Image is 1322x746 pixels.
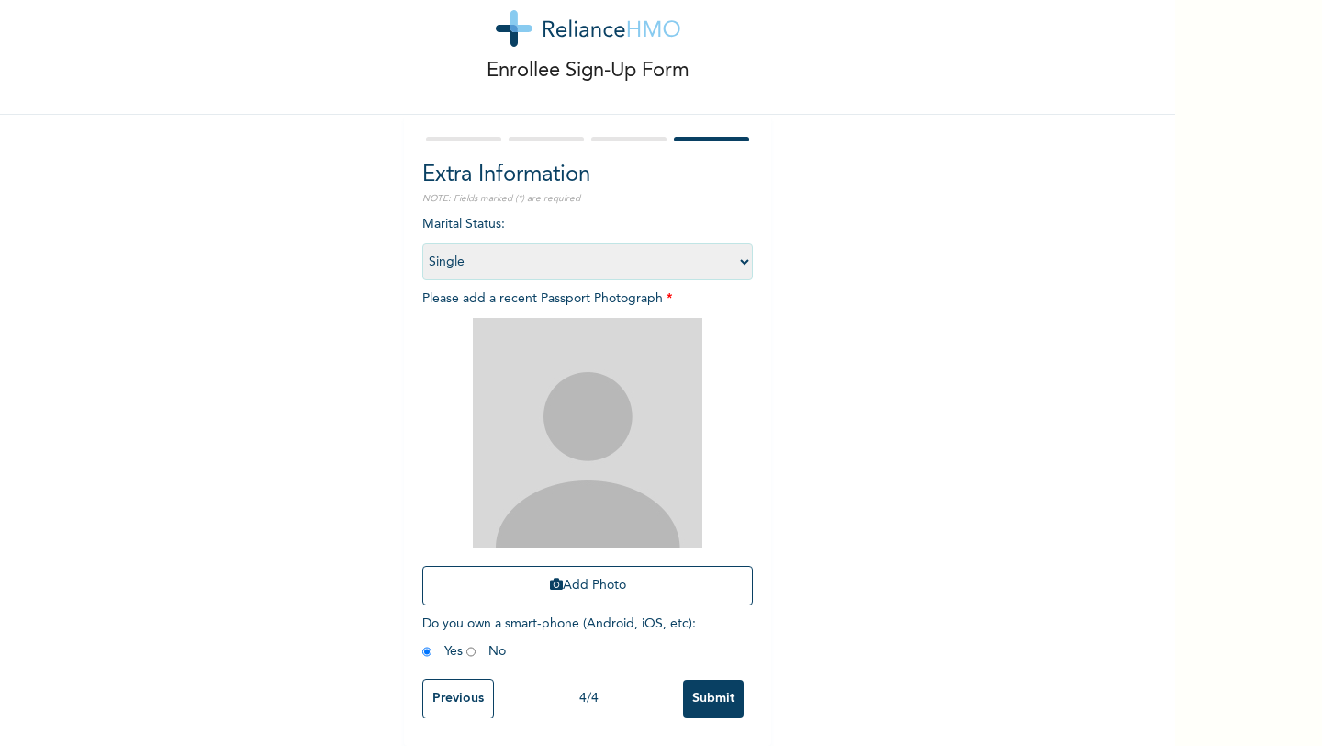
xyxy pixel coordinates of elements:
[422,679,494,718] input: Previous
[422,159,753,192] h2: Extra Information
[473,318,702,548] img: Crop
[422,566,753,605] button: Add Photo
[422,617,696,658] span: Do you own a smart-phone (Android, iOS, etc) : Yes No
[422,292,753,615] span: Please add a recent Passport Photograph
[496,10,680,47] img: logo
[487,56,689,86] p: Enrollee Sign-Up Form
[422,192,753,206] p: NOTE: Fields marked (*) are required
[683,680,744,718] input: Submit
[494,689,683,708] div: 4 / 4
[422,218,753,268] span: Marital Status :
